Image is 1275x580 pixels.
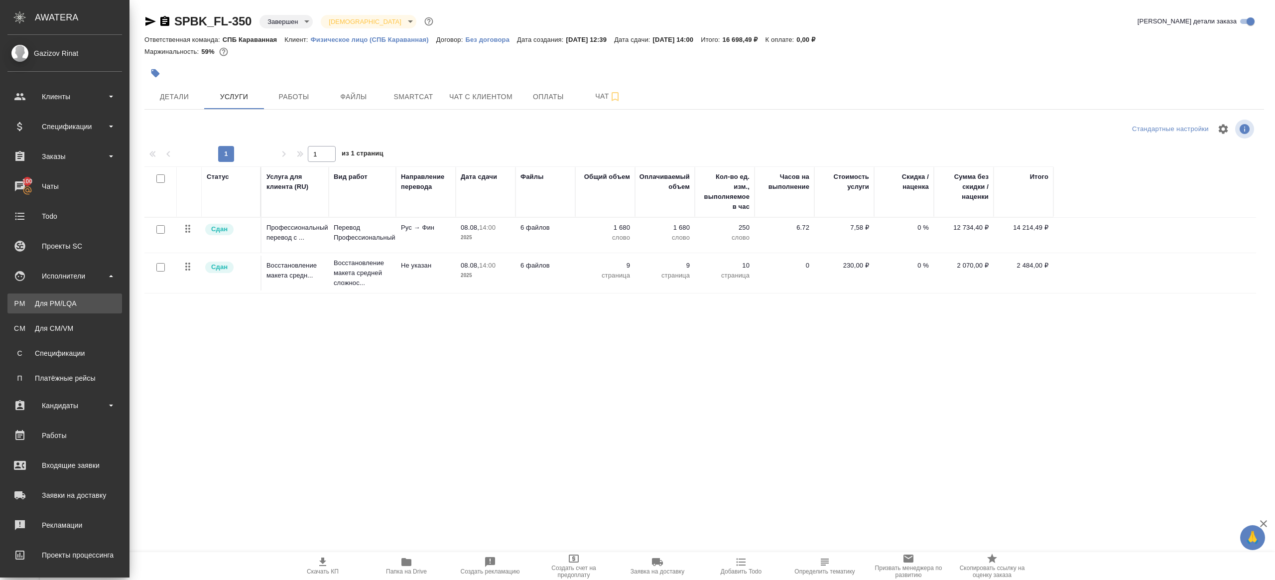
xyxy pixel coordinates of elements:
[1138,16,1237,26] span: [PERSON_NAME] детали заказа
[7,293,122,313] a: PMДля PM/LQA
[580,223,630,233] p: 1 680
[448,552,532,580] button: Создать рекламацию
[939,261,989,271] p: 2 070,00 ₽
[723,36,765,43] p: 16 698,49 ₽
[7,488,122,503] div: Заявки на доставку
[330,91,378,103] span: Файлы
[2,234,127,259] a: Проекты SC
[201,48,217,55] p: 59%
[449,91,512,103] span: Чат с клиентом
[7,89,122,104] div: Клиенты
[950,552,1034,580] button: Скопировать ссылку на оценку заказа
[479,262,496,269] p: 14:00
[365,552,448,580] button: Папка на Drive
[386,568,427,575] span: Папка на Drive
[700,261,750,271] p: 10
[2,513,127,538] a: Рекламации
[584,172,630,182] div: Общий объем
[144,15,156,27] button: Скопировать ссылку для ЯМессенджера
[223,36,285,43] p: СПБ Караванная
[721,568,762,575] span: Добавить Todo
[144,48,201,55] p: Маржинальность:
[760,172,809,192] div: Часов на выполнение
[956,565,1028,579] span: Скопировать ссылку на оценку заказа
[479,224,496,231] p: 14:00
[461,172,497,182] div: Дата сдачи
[35,7,129,27] div: AWATERA
[879,223,929,233] p: 0 %
[520,172,543,182] div: Файлы
[653,36,701,43] p: [DATE] 14:00
[1211,117,1235,141] span: Настроить таблицу
[999,261,1048,271] p: 2 484,00 ₽
[461,568,520,575] span: Создать рекламацию
[1244,527,1261,548] span: 🙏
[2,543,127,568] a: Проекты процессинга
[999,223,1048,233] p: 14 214,49 ₽
[700,223,750,233] p: 250
[144,62,166,84] button: Добавить тэг
[266,223,324,243] p: Профессиональный перевод с ...
[465,35,517,43] a: Без договора
[342,147,383,162] span: из 1 страниц
[334,223,391,243] p: Перевод Профессиональный
[755,218,814,253] td: 6.72
[700,271,750,281] p: страница
[701,36,722,43] p: Итого:
[326,17,404,26] button: [DEMOGRAPHIC_DATA]
[7,318,122,338] a: CMДля CM/VM
[7,48,122,59] div: Gazizov Rinat
[609,91,621,103] svg: Подписаться
[465,36,517,43] p: Без договора
[211,224,228,234] p: Сдан
[389,91,437,103] span: Smartcat
[7,518,122,533] div: Рекламации
[210,91,258,103] span: Услуги
[7,458,122,473] div: Входящие заявки
[616,552,699,580] button: Заявка на доставку
[217,45,230,58] button: 5673.20 RUB;
[700,172,750,212] div: Кол-во ед. изм., выполняемое в час
[517,36,566,43] p: Дата создания:
[266,172,324,192] div: Услуга для клиента (RU)
[334,258,391,288] p: Восстановление макета средней сложнос...
[12,373,117,383] div: Платёжные рейсы
[12,323,117,333] div: Для CM/VM
[783,552,867,580] button: Определить тематику
[401,223,451,233] p: Рус → Фин
[159,15,171,27] button: Скопировать ссылку
[7,119,122,134] div: Спецификации
[765,36,797,43] p: К оплате:
[401,172,451,192] div: Направление перевода
[819,172,869,192] div: Стоимость услуги
[311,35,436,43] a: Физическое лицо (СПБ Караванная)
[794,568,855,575] span: Определить тематику
[520,261,570,271] p: 6 файлов
[461,271,510,281] p: 2025
[640,261,690,271] p: 9
[7,343,122,363] a: ССпецификации
[879,261,929,271] p: 0 %
[461,224,479,231] p: 08.08,
[819,223,869,233] p: 7,58 ₽
[532,552,616,580] button: Создать счет на предоплату
[584,90,632,103] span: Чат
[796,36,823,43] p: 0,00 ₽
[631,568,684,575] span: Заявка на доставку
[16,176,39,186] span: 100
[520,223,570,233] p: 6 файлов
[7,179,122,194] div: Чаты
[284,36,310,43] p: Клиент:
[7,149,122,164] div: Заказы
[7,269,122,284] div: Исполнители
[580,271,630,281] p: страница
[639,172,690,192] div: Оплачиваемый объем
[12,348,117,358] div: Спецификации
[401,261,451,271] p: Не указан
[1240,525,1265,550] button: 🙏
[7,428,122,443] div: Работы
[1235,120,1256,139] span: Посмотреть информацию
[2,174,127,199] a: 100Чаты
[879,172,929,192] div: Скидка / наценка
[334,172,368,182] div: Вид работ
